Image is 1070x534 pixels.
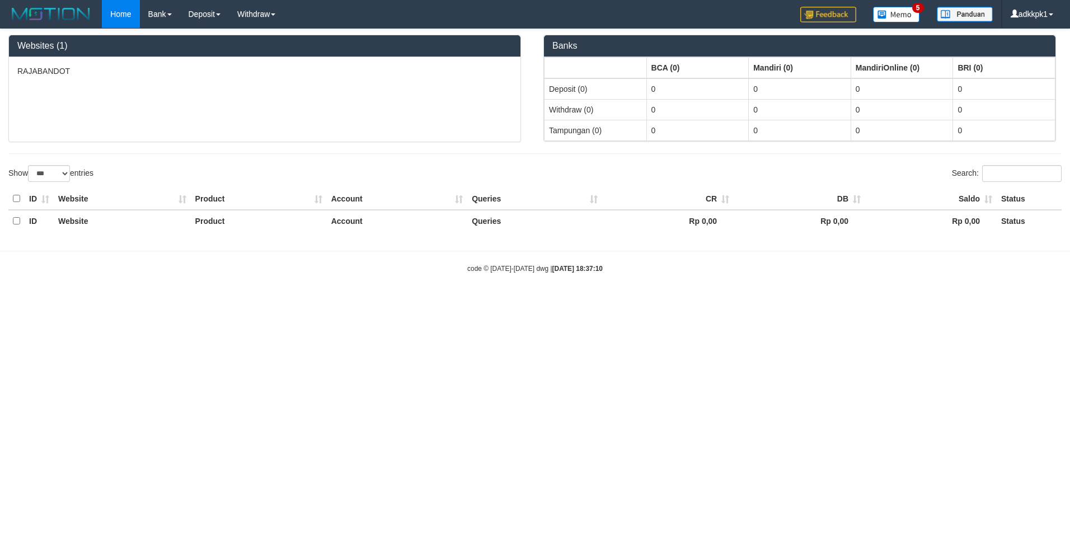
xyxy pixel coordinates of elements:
[865,210,997,232] th: Rp 0,00
[851,57,953,78] th: Group: activate to sort column ascending
[54,210,191,232] th: Website
[912,3,924,13] span: 5
[327,210,467,232] th: Account
[953,57,1055,78] th: Group: activate to sort column ascending
[851,99,953,120] td: 0
[646,120,749,140] td: 0
[552,41,1047,51] h3: Banks
[749,57,851,78] th: Group: activate to sort column ascending
[552,265,603,273] strong: [DATE] 18:37:10
[851,78,953,100] td: 0
[997,188,1062,210] th: Status
[734,188,865,210] th: DB
[25,188,54,210] th: ID
[28,165,70,182] select: Showentries
[873,7,920,22] img: Button%20Memo.svg
[953,120,1055,140] td: 0
[25,210,54,232] th: ID
[749,120,851,140] td: 0
[749,78,851,100] td: 0
[17,41,512,51] h3: Websites (1)
[646,57,749,78] th: Group: activate to sort column ascending
[749,99,851,120] td: 0
[327,188,467,210] th: Account
[545,99,647,120] td: Withdraw (0)
[545,120,647,140] td: Tampungan (0)
[602,188,734,210] th: CR
[646,78,749,100] td: 0
[646,99,749,120] td: 0
[800,7,856,22] img: Feedback.jpg
[937,7,993,22] img: panduan.png
[191,188,327,210] th: Product
[17,65,512,77] p: RAJABANDOT
[602,210,734,232] th: Rp 0,00
[8,165,93,182] label: Show entries
[8,6,93,22] img: MOTION_logo.png
[997,210,1062,232] th: Status
[952,165,1062,182] label: Search:
[545,57,647,78] th: Group: activate to sort column ascending
[953,99,1055,120] td: 0
[467,188,602,210] th: Queries
[545,78,647,100] td: Deposit (0)
[467,210,602,232] th: Queries
[467,265,603,273] small: code © [DATE]-[DATE] dwg |
[191,210,327,232] th: Product
[54,188,191,210] th: Website
[734,210,865,232] th: Rp 0,00
[865,188,997,210] th: Saldo
[851,120,953,140] td: 0
[982,165,1062,182] input: Search:
[953,78,1055,100] td: 0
